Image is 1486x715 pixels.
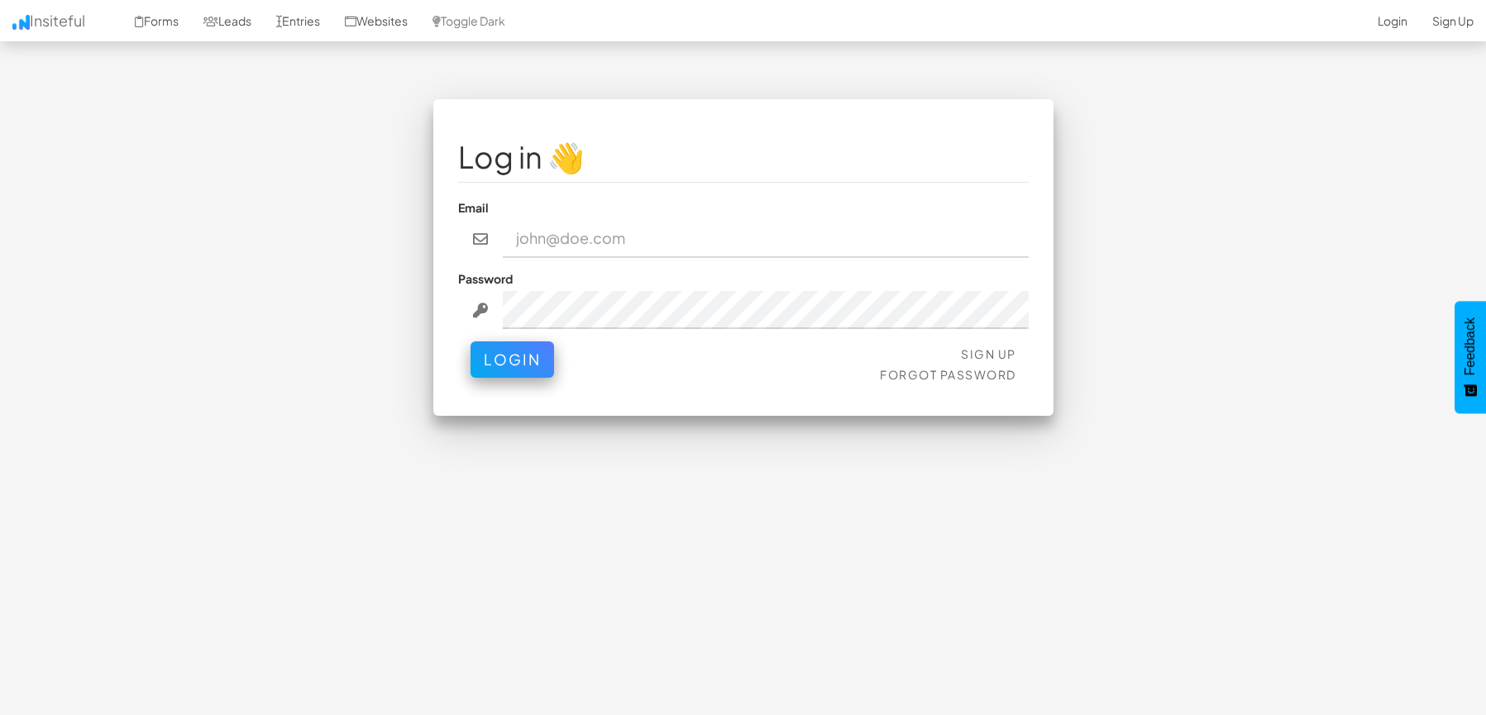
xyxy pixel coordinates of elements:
label: Password [458,270,513,287]
button: Login [471,341,554,378]
a: Forgot Password [880,367,1016,382]
label: Email [458,199,489,216]
input: john@doe.com [503,220,1029,258]
img: icon.png [12,15,30,30]
h1: Log in 👋 [458,141,1029,174]
span: Feedback [1463,317,1478,375]
a: Sign Up [961,346,1016,361]
button: Feedback - Show survey [1455,301,1486,413]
